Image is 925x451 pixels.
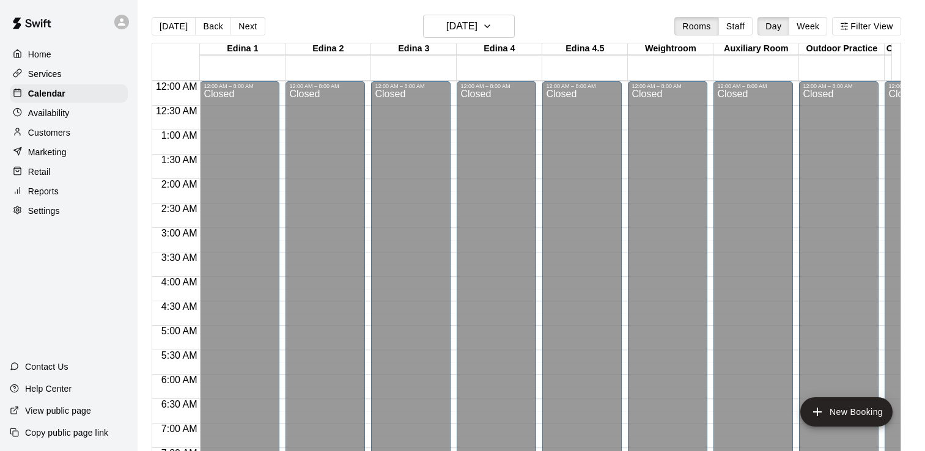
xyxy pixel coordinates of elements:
[158,326,201,336] span: 5:00 AM
[28,87,65,100] p: Calendar
[542,43,628,55] div: Edina 4.5
[25,361,68,373] p: Contact Us
[10,65,128,83] a: Services
[717,83,789,89] div: 12:00 AM – 8:00 AM
[423,15,515,38] button: [DATE]
[446,18,477,35] h6: [DATE]
[789,17,827,35] button: Week
[158,399,201,409] span: 6:30 AM
[674,17,718,35] button: Rooms
[799,43,885,55] div: Outdoor Practice
[10,143,128,161] a: Marketing
[375,83,447,89] div: 12:00 AM – 8:00 AM
[713,43,799,55] div: Auxiliary Room
[460,83,533,89] div: 12:00 AM – 8:00 AM
[158,252,201,263] span: 3:30 AM
[546,83,618,89] div: 12:00 AM – 8:00 AM
[10,84,128,103] a: Calendar
[158,375,201,385] span: 6:00 AM
[28,205,60,217] p: Settings
[757,17,789,35] button: Day
[153,106,201,116] span: 12:30 AM
[10,163,128,181] a: Retail
[158,204,201,214] span: 2:30 AM
[25,427,108,439] p: Copy public page link
[28,68,62,80] p: Services
[158,424,201,434] span: 7:00 AM
[10,104,128,122] a: Availability
[152,17,196,35] button: [DATE]
[158,350,201,361] span: 5:30 AM
[28,48,51,61] p: Home
[195,17,231,35] button: Back
[28,166,51,178] p: Retail
[289,83,361,89] div: 12:00 AM – 8:00 AM
[10,202,128,220] a: Settings
[28,146,67,158] p: Marketing
[204,83,276,89] div: 12:00 AM – 8:00 AM
[25,383,72,395] p: Help Center
[28,127,70,139] p: Customers
[10,123,128,142] a: Customers
[158,228,201,238] span: 3:00 AM
[158,155,201,165] span: 1:30 AM
[28,185,59,197] p: Reports
[158,179,201,189] span: 2:00 AM
[628,43,713,55] div: Weightroom
[230,17,265,35] button: Next
[457,43,542,55] div: Edina 4
[800,397,893,427] button: add
[200,43,286,55] div: Edina 1
[718,17,753,35] button: Staff
[371,43,457,55] div: Edina 3
[832,17,901,35] button: Filter View
[158,277,201,287] span: 4:00 AM
[25,405,91,417] p: View public page
[10,182,128,200] a: Reports
[158,130,201,141] span: 1:00 AM
[10,45,128,64] a: Home
[286,43,371,55] div: Edina 2
[158,301,201,312] span: 4:30 AM
[153,81,201,92] span: 12:00 AM
[28,107,70,119] p: Availability
[803,83,875,89] div: 12:00 AM – 8:00 AM
[632,83,704,89] div: 12:00 AM – 8:00 AM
